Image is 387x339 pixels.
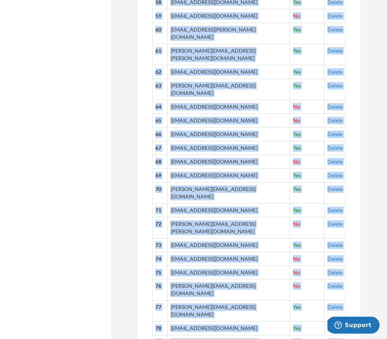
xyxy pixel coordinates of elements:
[327,186,343,192] a: Delete
[293,172,301,179] span: Yes
[168,252,290,266] td: [EMAIL_ADDRESS][DOMAIN_NAME]
[293,118,300,124] span: No
[293,304,301,310] span: Yes
[152,128,168,141] th: 66
[168,114,290,128] td: [EMAIL_ADDRESS][DOMAIN_NAME]
[293,325,301,332] span: Yes
[152,280,168,301] th: 76
[293,104,300,110] span: No
[293,145,301,151] span: Yes
[168,217,290,238] td: [PERSON_NAME][EMAIL_ADDRESS][PERSON_NAME][DOMAIN_NAME]
[168,79,290,100] td: [PERSON_NAME][EMAIL_ADDRESS][DOMAIN_NAME]
[293,69,301,75] span: Yes
[327,83,343,89] a: Delete
[168,100,290,114] td: [EMAIL_ADDRESS][DOMAIN_NAME]
[327,48,343,54] a: Delete
[152,9,168,23] th: 59
[152,252,168,266] th: 74
[168,301,290,322] td: [PERSON_NAME][EMAIL_ADDRESS][DOMAIN_NAME]
[293,207,301,214] span: Yes
[293,131,301,138] span: Yes
[293,242,301,249] span: Yes
[152,322,168,336] th: 78
[293,256,300,262] span: No
[293,221,300,227] span: No
[168,141,290,155] td: [EMAIL_ADDRESS][DOMAIN_NAME]
[327,270,343,276] a: Delete
[168,155,290,169] td: [EMAIL_ADDRESS][DOMAIN_NAME]
[327,13,343,19] a: Delete
[327,27,343,33] a: Delete
[152,100,168,114] th: 64
[327,283,343,289] a: Delete
[168,128,290,141] td: [EMAIL_ADDRESS][DOMAIN_NAME]
[152,217,168,238] th: 72
[168,44,290,65] td: [PERSON_NAME][EMAIL_ADDRESS][PERSON_NAME][DOMAIN_NAME]
[293,83,301,89] span: Yes
[327,118,343,124] a: Delete
[327,242,343,249] a: Delete
[168,169,290,182] td: [EMAIL_ADDRESS][DOMAIN_NAME]
[327,145,343,151] a: Delete
[152,65,168,79] th: 62
[152,182,168,204] th: 70
[168,23,290,44] td: [EMAIL_ADDRESS][PERSON_NAME][DOMAIN_NAME]
[293,27,301,33] span: Yes
[168,9,290,23] td: [EMAIL_ADDRESS][DOMAIN_NAME]
[152,155,168,169] th: 68
[152,238,168,252] th: 73
[152,23,168,44] th: 60
[152,301,168,322] th: 77
[327,221,343,227] a: Delete
[293,48,301,54] span: Yes
[327,207,343,214] a: Delete
[152,141,168,155] th: 67
[293,270,300,276] span: No
[152,204,168,217] th: 71
[152,169,168,182] th: 69
[327,159,343,165] a: Delete
[327,104,343,110] a: Delete
[152,114,168,128] th: 65
[293,159,300,165] span: No
[168,65,290,79] td: [EMAIL_ADDRESS][DOMAIN_NAME]
[152,44,168,65] th: 61
[152,79,168,100] th: 63
[168,280,290,301] td: [PERSON_NAME][EMAIL_ADDRESS][DOMAIN_NAME]
[293,283,300,289] span: No
[327,304,343,310] a: Delete
[168,238,290,252] td: [EMAIL_ADDRESS][DOMAIN_NAME]
[168,266,290,280] td: [EMAIL_ADDRESS][DOMAIN_NAME]
[168,204,290,217] td: [EMAIL_ADDRESS][DOMAIN_NAME]
[168,182,290,204] td: [PERSON_NAME][EMAIL_ADDRESS][DOMAIN_NAME]
[327,317,380,335] iframe: Opens a widget where you can chat to one of our agents
[152,266,168,280] th: 75
[327,69,343,75] a: Delete
[327,131,343,138] a: Delete
[168,322,290,336] td: [EMAIL_ADDRESS][DOMAIN_NAME]
[293,13,300,19] span: No
[327,172,343,179] a: Delete
[327,256,343,262] a: Delete
[293,186,301,192] span: Yes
